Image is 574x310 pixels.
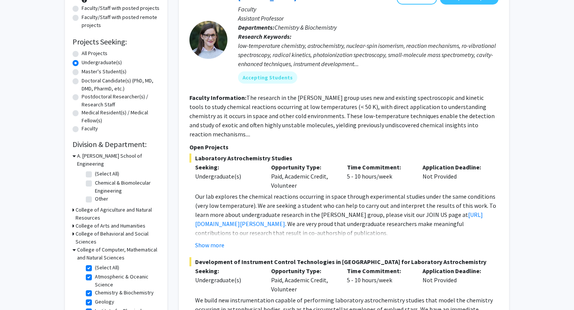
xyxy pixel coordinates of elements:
label: Chemical & Biomolecular Engineering [95,179,158,195]
p: Assistant Professor [238,14,498,23]
p: Our lab explores the chemical reactions occurring in space through experimental studies under the... [195,192,498,237]
span: Development of Instrument Control Technologies in [GEOGRAPHIC_DATA] for Laboratory Astrochemistry [189,257,498,266]
p: Opportunity Type: [271,163,336,172]
h3: College of Agriculture and Natural Resources [76,206,160,222]
label: Undergraduate(s) [82,59,122,66]
span: Chemistry & Biochemistry [274,24,337,31]
h3: College of Behavioral and Social Sciences [76,230,160,246]
p: Opportunity Type: [271,266,336,275]
h3: College of Computer, Mathematical and Natural Sciences [77,246,160,262]
div: Paid, Academic Credit, Volunteer [265,163,341,190]
div: low-temperature chemistry, astrochemistry, nuclear-spin isomerism, reaction mechanisms, ro-vibrat... [238,41,498,68]
b: Departments: [238,24,274,31]
label: Master's Student(s) [82,68,126,76]
label: Doctoral Candidate(s) (PhD, MD, DMD, PharmD, etc.) [82,77,160,93]
p: Time Commitment: [347,266,412,275]
fg-read-more: The research in the [PERSON_NAME] group uses new and existing spectroscopic and kinetic tools to ... [189,94,495,138]
label: Medical Resident(s) / Medical Fellow(s) [82,109,160,125]
label: Other [95,195,108,203]
label: All Projects [82,49,107,57]
label: (Select All) [95,170,119,178]
label: (Select All) [95,264,119,272]
label: Faculty [82,125,98,133]
p: Faculty [238,5,498,14]
p: Application Deadline: [423,163,487,172]
label: Atmospheric & Oceanic Science [95,273,158,289]
p: Open Projects [189,142,498,152]
label: Chemistry & Biochemistry [95,289,154,297]
h3: A. [PERSON_NAME] School of Engineering [77,152,160,168]
b: Research Keywords: [238,33,292,40]
div: Not Provided [417,163,493,190]
mat-chip: Accepting Students [238,71,297,84]
button: Show more [195,240,224,250]
h2: Projects Seeking: [73,37,160,46]
h2: Division & Department: [73,140,160,149]
iframe: Chat [6,276,32,304]
span: Laboratory Astrochemistry Studies [189,153,498,163]
div: Undergraduate(s) [195,275,260,285]
p: Seeking: [195,163,260,172]
label: Faculty/Staff with posted remote projects [82,13,160,29]
h3: College of Arts and Humanities [76,222,145,230]
label: Postdoctoral Researcher(s) / Research Staff [82,93,160,109]
p: Application Deadline: [423,266,487,275]
div: Not Provided [417,266,493,294]
p: Time Commitment: [347,163,412,172]
div: Paid, Academic Credit, Volunteer [265,266,341,294]
p: Seeking: [195,266,260,275]
div: 5 - 10 hours/week [341,266,417,294]
b: Faculty Information: [189,94,246,101]
div: 5 - 10 hours/week [341,163,417,190]
label: Geology [95,298,114,306]
div: Undergraduate(s) [195,172,260,181]
label: Faculty/Staff with posted projects [82,4,159,12]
